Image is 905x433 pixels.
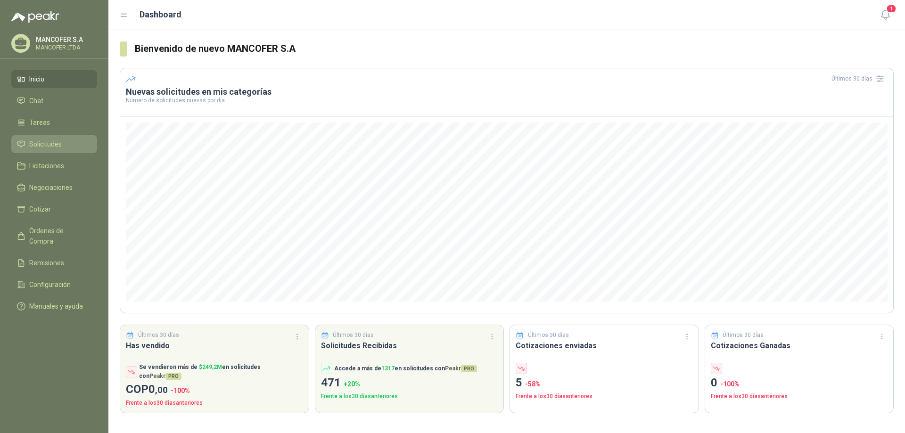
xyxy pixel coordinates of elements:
[11,297,97,315] a: Manuales y ayuda
[140,8,181,21] h1: Dashboard
[11,179,97,196] a: Negociaciones
[139,363,303,381] p: Se vendieron más de en solicitudes con
[11,222,97,250] a: Órdenes de Compra
[445,365,477,372] span: Peakr
[29,161,64,171] span: Licitaciones
[11,276,97,294] a: Configuración
[171,387,190,394] span: -100 %
[831,71,888,86] div: Últimos 30 días
[11,135,97,153] a: Solicitudes
[126,381,303,399] p: COP
[381,365,395,372] span: 1317
[155,384,168,395] span: ,00
[723,331,764,340] p: Últimos 30 días
[29,226,88,246] span: Órdenes de Compra
[29,258,64,268] span: Remisiones
[11,200,97,218] a: Cotizar
[525,380,541,388] span: -58 %
[11,11,59,23] img: Logo peakr
[126,98,888,103] p: Número de solicitudes nuevas por día
[138,331,179,340] p: Últimos 30 días
[148,383,168,396] span: 0
[711,392,888,401] p: Frente a los 30 días anteriores
[126,340,303,351] h3: Has vendido
[711,374,888,392] p: 0
[321,374,498,392] p: 471
[135,41,894,56] h3: Bienvenido de nuevo MANCOFER S.A
[126,86,888,98] h3: Nuevas solicitudes en mis categorías
[11,157,97,175] a: Licitaciones
[886,4,897,13] span: 1
[11,70,97,88] a: Inicio
[516,340,693,351] h3: Cotizaciones enviadas
[333,331,374,340] p: Últimos 30 días
[321,392,498,401] p: Frente a los 30 días anteriores
[11,114,97,131] a: Tareas
[36,36,95,43] p: MANCOFER S.A
[29,279,71,290] span: Configuración
[29,139,62,149] span: Solicitudes
[344,380,360,388] span: + 20 %
[126,399,303,408] p: Frente a los 30 días anteriores
[321,340,498,351] h3: Solicitudes Recibidas
[29,204,51,214] span: Cotizar
[528,331,569,340] p: Últimos 30 días
[29,74,44,84] span: Inicio
[11,92,97,110] a: Chat
[165,373,181,380] span: PRO
[711,340,888,351] h3: Cotizaciones Ganadas
[29,301,83,311] span: Manuales y ayuda
[29,117,50,128] span: Tareas
[29,182,73,193] span: Negociaciones
[461,365,477,372] span: PRO
[36,45,95,50] p: MANCOFER LTDA
[11,254,97,272] a: Remisiones
[720,380,740,388] span: -100 %
[29,96,43,106] span: Chat
[334,364,477,373] p: Accede a más de en solicitudes con
[149,373,181,379] span: Peakr
[877,7,894,24] button: 1
[199,364,222,370] span: $ 249,2M
[516,374,693,392] p: 5
[516,392,693,401] p: Frente a los 30 días anteriores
